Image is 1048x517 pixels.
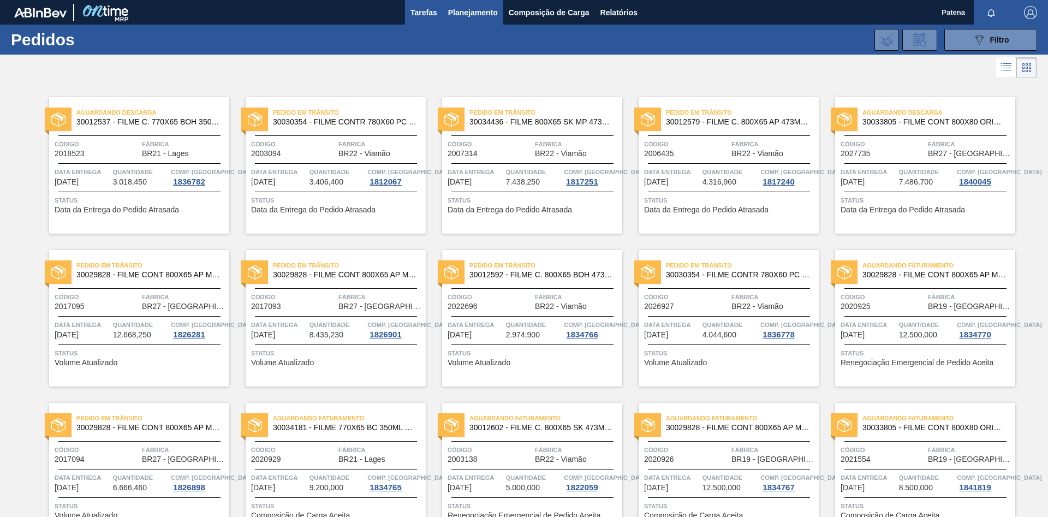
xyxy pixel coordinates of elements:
[760,319,816,339] a: Comp. [GEOGRAPHIC_DATA]1836778
[622,250,819,387] a: statusPedido em Trânsito30030354 - FILME CONTR 780X60 PC LT350 NIV24Código2026927FábricaBR22 - Vi...
[113,319,169,330] span: Quantidade
[760,472,816,492] a: Comp. [GEOGRAPHIC_DATA]1834767
[841,292,925,302] span: Código
[644,331,668,339] span: 25/09/2025
[702,331,736,339] span: 4.044,600
[51,112,65,127] img: status
[899,319,955,330] span: Quantidade
[76,260,229,271] span: Pedido em Trânsito
[448,139,532,150] span: Código
[564,472,620,492] a: Comp. [GEOGRAPHIC_DATA]1822059
[928,455,1013,463] span: BR19 - Nova Rio
[448,455,478,463] span: 2003138
[448,501,620,512] span: Status
[309,319,365,330] span: Quantidade
[113,472,169,483] span: Quantidade
[51,265,65,280] img: status
[171,319,227,339] a: Comp. [GEOGRAPHIC_DATA]1826281
[841,319,896,330] span: Data entrega
[702,178,736,186] span: 4.316,960
[55,359,117,367] span: Volume Atualizado
[837,112,851,127] img: status
[641,418,655,432] img: status
[251,178,275,186] span: 23/09/2025
[841,501,1013,512] span: Status
[1016,57,1037,78] div: Visão em Cards
[367,177,403,186] div: 1812067
[55,472,110,483] span: Data entrega
[251,195,423,206] span: Status
[448,319,503,330] span: Data entrega
[644,484,668,492] span: 10/10/2025
[309,167,365,177] span: Quantidade
[171,167,227,186] a: Comp. [GEOGRAPHIC_DATA]1836782
[248,112,262,127] img: status
[862,107,1015,118] span: Aguardando Descarga
[55,150,85,158] span: 2018523
[644,319,700,330] span: Data entrega
[338,444,423,455] span: Fábrica
[273,271,417,279] span: 30029828 - FILME CONT 800X65 AP MP 473 C12 429
[309,178,343,186] span: 3.406,400
[841,331,865,339] span: 26/09/2025
[506,319,562,330] span: Quantidade
[251,455,281,463] span: 2020929
[448,348,620,359] span: Status
[564,319,620,339] a: Comp. [GEOGRAPHIC_DATA]1834766
[535,302,587,311] span: BR22 - Viamão
[1024,6,1037,19] img: Logout
[841,167,896,177] span: Data entrega
[760,330,796,339] div: 1836778
[841,195,1013,206] span: Status
[862,271,1007,279] span: 30029828 - FILME CONT 800X65 AP MP 473 C12 429
[535,150,587,158] span: BR22 - Viamão
[273,424,417,432] span: 30034181 - FILME 770X65 BC 350ML MP C12
[644,167,700,177] span: Data entrega
[448,178,472,186] span: 23/09/2025
[367,472,423,492] a: Comp. [GEOGRAPHIC_DATA]1834765
[731,455,816,463] span: BR19 - Nova Rio
[862,424,1007,432] span: 30033805 - FILME CONT 800X80 ORIG 473 MP C12 429
[841,150,871,158] span: 2027735
[113,484,147,492] span: 6.666,460
[644,348,816,359] span: Status
[251,472,307,483] span: Data entrega
[644,292,729,302] span: Código
[666,107,819,118] span: Pedido em Trânsito
[367,472,452,483] span: Comp. Carga
[957,319,1041,330] span: Comp. Carga
[444,418,458,432] img: status
[55,139,139,150] span: Código
[564,483,600,492] div: 1822059
[251,348,423,359] span: Status
[171,330,207,339] div: 1826281
[55,331,79,339] span: 23/09/2025
[702,484,741,492] span: 12.500,000
[142,150,189,158] span: BR21 - Lages
[564,167,620,186] a: Comp. [GEOGRAPHIC_DATA]1817251
[171,167,255,177] span: Comp. Carga
[229,97,426,234] a: statusPedido em Trânsito30030354 - FILME CONTR 780X60 PC LT350 NIV24Código2003094FábricaBR22 - Vi...
[448,472,503,483] span: Data entrega
[957,167,1013,186] a: Comp. [GEOGRAPHIC_DATA]1840045
[928,302,1013,311] span: BR19 - Nova Rio
[251,206,376,214] span: Data da Entrega do Pedido Atrasada
[309,331,343,339] span: 8.435,230
[76,424,221,432] span: 30029828 - FILME CONT 800X65 AP MP 473 C12 429
[841,206,965,214] span: Data da Entrega do Pedido Atrasada
[448,150,478,158] span: 2007314
[644,444,729,455] span: Código
[666,413,819,424] span: Aguardando Faturamento
[367,167,452,177] span: Comp. Carga
[837,265,851,280] img: status
[841,139,925,150] span: Código
[506,331,540,339] span: 2.974,900
[229,250,426,387] a: statusPedido em Trânsito30029828 - FILME CONT 800X65 AP MP 473 C12 429Código2017093FábricaBR27 - ...
[760,167,816,186] a: Comp. [GEOGRAPHIC_DATA]1817240
[841,178,865,186] span: 23/09/2025
[55,455,85,463] span: 2017094
[731,302,783,311] span: BR22 - Viamão
[448,195,620,206] span: Status
[622,97,819,234] a: statusPedido em Trânsito30012579 - FILME C. 800X65 AP 473ML C12 429Código2006435FábricaBR22 - Via...
[957,472,1013,492] a: Comp. [GEOGRAPHIC_DATA]1841819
